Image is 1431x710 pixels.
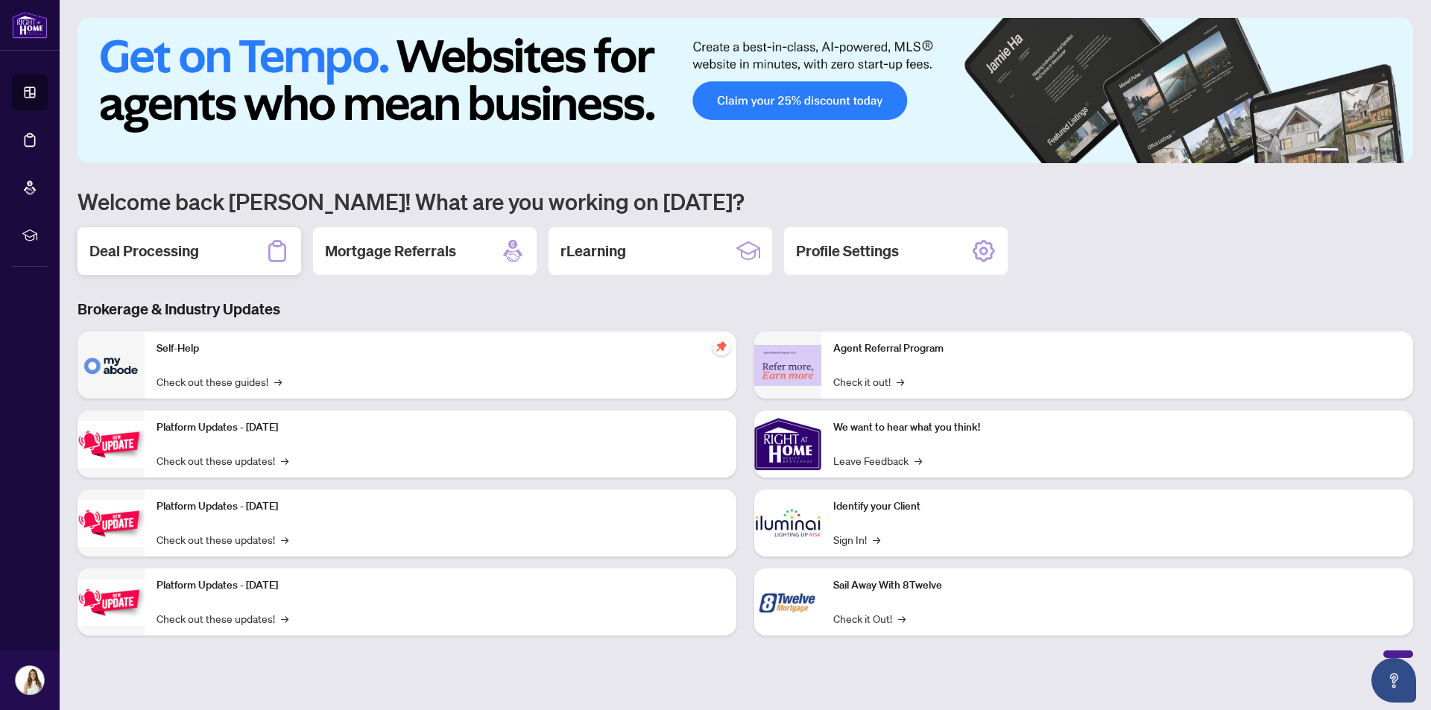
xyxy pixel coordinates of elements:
[1380,148,1386,154] button: 5
[833,373,904,390] a: Check it out!→
[1345,148,1351,154] button: 2
[78,187,1413,215] h1: Welcome back [PERSON_NAME]! What are you working on [DATE]?
[1392,148,1398,154] button: 6
[1356,148,1362,154] button: 3
[78,18,1413,163] img: Slide 0
[78,579,145,626] img: Platform Updates - June 23, 2025
[833,577,1401,594] p: Sail Away With 8Twelve
[78,421,145,468] img: Platform Updates - July 21, 2025
[898,610,906,627] span: →
[560,241,626,262] h2: rLearning
[754,345,821,386] img: Agent Referral Program
[78,299,1413,320] h3: Brokerage & Industry Updates
[1315,148,1339,154] button: 1
[325,241,456,262] h2: Mortgage Referrals
[157,373,282,390] a: Check out these guides!→
[157,531,288,548] a: Check out these updates!→
[713,337,730,355] span: pushpin
[157,419,724,436] p: Platform Updates - [DATE]
[157,452,288,469] a: Check out these updates!→
[89,241,199,262] h2: Deal Processing
[281,452,288,469] span: →
[157,498,724,515] p: Platform Updates - [DATE]
[754,568,821,635] img: Sail Away With 8Twelve
[78,500,145,547] img: Platform Updates - July 8, 2025
[274,373,282,390] span: →
[1371,658,1416,703] button: Open asap
[833,452,922,469] a: Leave Feedback→
[281,610,288,627] span: →
[833,610,906,627] a: Check it Out!→
[281,531,288,548] span: →
[833,419,1401,436] p: We want to hear what you think!
[897,373,904,390] span: →
[796,241,899,262] h2: Profile Settings
[78,332,145,399] img: Self-Help
[833,498,1401,515] p: Identify your Client
[873,531,880,548] span: →
[12,11,48,39] img: logo
[16,666,44,694] img: Profile Icon
[914,452,922,469] span: →
[754,489,821,557] img: Identify your Client
[157,610,288,627] a: Check out these updates!→
[1368,148,1374,154] button: 4
[754,411,821,478] img: We want to hear what you think!
[833,340,1401,357] p: Agent Referral Program
[833,531,880,548] a: Sign In!→
[157,340,724,357] p: Self-Help
[157,577,724,594] p: Platform Updates - [DATE]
